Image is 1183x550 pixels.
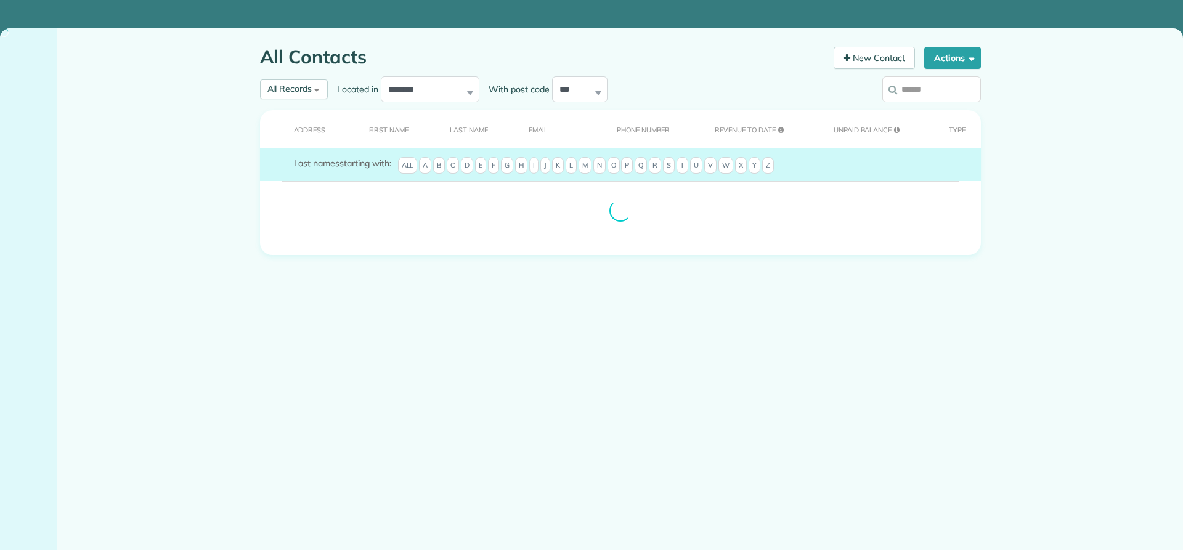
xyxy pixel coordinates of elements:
[431,110,510,148] th: Last Name
[834,47,915,69] a: New Contact
[593,157,606,174] span: N
[529,157,539,174] span: I
[260,110,350,148] th: Address
[924,47,981,69] button: Actions
[677,157,688,174] span: T
[735,157,747,174] span: X
[447,157,459,174] span: C
[635,157,647,174] span: Q
[475,157,486,174] span: E
[704,157,717,174] span: V
[510,110,598,148] th: Email
[461,157,473,174] span: D
[696,110,815,148] th: Revenue to Date
[690,157,702,174] span: U
[294,157,391,169] label: starting with:
[515,157,527,174] span: H
[718,157,733,174] span: W
[621,157,633,174] span: P
[350,110,431,148] th: First Name
[433,157,445,174] span: B
[479,83,552,95] label: With post code
[540,157,550,174] span: J
[260,47,825,67] h1: All Contacts
[328,83,381,95] label: Located in
[598,110,696,148] th: Phone number
[663,157,675,174] span: S
[488,157,499,174] span: F
[398,157,418,174] span: All
[608,157,620,174] span: O
[749,157,760,174] span: Y
[815,110,930,148] th: Unpaid Balance
[501,157,513,174] span: G
[579,157,591,174] span: M
[930,110,980,148] th: Type
[762,157,774,174] span: Z
[566,157,577,174] span: L
[294,158,340,169] span: Last names
[267,83,312,94] span: All Records
[419,157,431,174] span: A
[649,157,661,174] span: R
[552,157,564,174] span: K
